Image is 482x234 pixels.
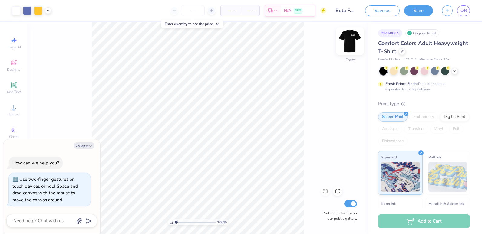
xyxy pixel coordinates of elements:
[217,219,227,225] span: 100 %
[365,5,400,16] button: Save as
[428,200,464,207] span: Metallic & Glitter Ink
[284,8,291,14] span: N/A
[457,5,470,16] a: OR
[9,134,18,139] span: Greek
[7,67,20,72] span: Designs
[7,45,21,50] span: Image AI
[419,57,450,62] span: Minimum Order: 24 +
[428,154,441,160] span: Puff Ink
[378,137,408,146] div: Rhinestones
[409,112,438,122] div: Embroidery
[331,5,361,17] input: Untitled Design
[378,112,408,122] div: Screen Print
[385,81,418,86] strong: Fresh Prints Flash:
[381,200,396,207] span: Neon Ink
[338,29,362,53] img: Front
[74,142,94,149] button: Collapse
[378,57,401,62] span: Comfort Colors
[161,20,223,28] div: Enter quantity to see the price.
[404,5,433,16] button: Save
[430,125,447,134] div: Vinyl
[460,7,467,14] span: OR
[12,160,59,166] div: How can we help you?
[244,8,256,14] span: – –
[346,57,355,63] div: Front
[404,57,416,62] span: # C1717
[378,125,402,134] div: Applique
[224,8,236,14] span: – –
[405,29,439,37] div: Original Proof
[449,125,463,134] div: Foil
[12,176,78,203] div: Use two-finger gestures on touch devices or hold Space and drag canvas with the mouse to move the...
[378,29,402,37] div: # 515060A
[181,5,205,16] input: – –
[378,100,470,107] div: Print Type
[6,89,21,94] span: Add Text
[404,125,428,134] div: Transfers
[378,40,468,55] span: Comfort Colors Adult Heavyweight T-Shirt
[381,162,420,192] img: Standard
[295,8,301,13] span: FREE
[8,112,20,117] span: Upload
[440,112,469,122] div: Digital Print
[428,162,467,192] img: Puff Ink
[321,210,357,221] label: Submit to feature on our public gallery.
[381,154,397,160] span: Standard
[385,81,460,92] div: This color can be expedited for 5 day delivery.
